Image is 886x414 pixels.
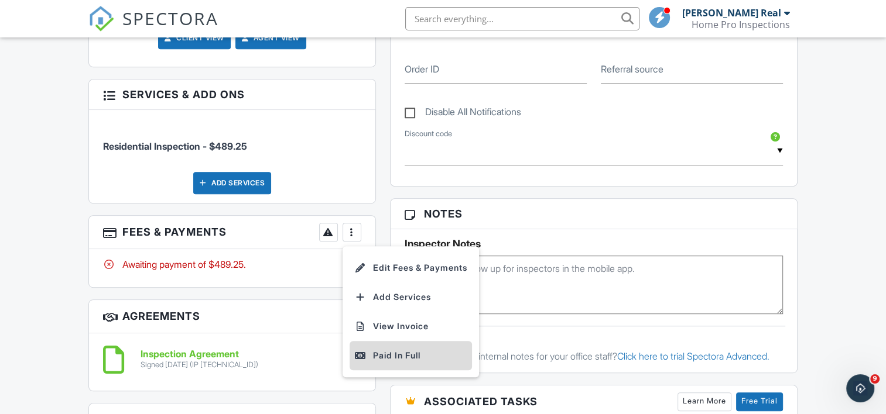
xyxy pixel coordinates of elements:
[88,6,114,32] img: The Best Home Inspection Software - Spectora
[405,7,639,30] input: Search everything...
[846,374,874,402] iframe: Intercom live chat
[736,392,783,411] a: Free Trial
[89,216,375,249] h3: Fees & Payments
[424,394,538,409] span: Associated Tasks
[103,258,361,271] div: Awaiting payment of $489.25.
[399,350,788,363] p: Want timestamped internal notes for your office staff?
[391,199,797,229] h3: Notes
[405,238,783,250] h5: Inspector Notes
[122,6,218,30] span: SPECTORA
[141,349,258,370] a: Inspection Agreement Signed [DATE] (IP [TECHNICAL_ID])
[240,32,300,44] a: Agent View
[692,19,790,30] div: Home Pro Inspections
[682,7,781,19] div: [PERSON_NAME] Real
[89,300,375,333] h3: Agreements
[870,374,880,384] span: 9
[678,392,731,411] a: Learn More
[601,63,663,75] label: Referral source
[103,140,247,152] span: Residential Inspection - $489.25
[89,80,375,110] h3: Services & Add ons
[405,129,452,139] label: Discount code
[103,119,361,162] li: Service: Residential Inspection
[399,338,788,350] div: Office Notes
[141,360,258,370] div: Signed [DATE] (IP [TECHNICAL_ID])
[405,106,521,121] label: Disable All Notifications
[617,350,769,362] a: Click here to trial Spectora Advanced.
[193,172,271,194] div: Add Services
[141,349,258,360] h6: Inspection Agreement
[405,63,439,75] label: Order ID
[88,16,218,40] a: SPECTORA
